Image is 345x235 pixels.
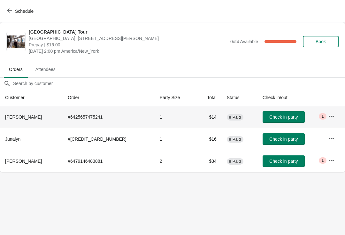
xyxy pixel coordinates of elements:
[269,114,298,120] span: Check in party
[29,48,227,54] span: [DATE] 2:00 pm America/New_York
[230,39,258,44] span: 0 of 4 Available
[4,64,28,75] span: Orders
[29,29,227,35] span: [GEOGRAPHIC_DATA] Tour
[30,64,61,75] span: Attendees
[233,159,241,164] span: Paid
[155,128,195,150] td: 1
[29,42,227,48] span: Prepay | $16.00
[63,106,155,128] td: # 6425657475241
[195,106,222,128] td: $14
[303,36,339,47] button: Book
[63,150,155,172] td: # 6479146483881
[155,106,195,128] td: 1
[321,158,324,163] span: 1
[263,133,305,145] button: Check in party
[222,89,257,106] th: Status
[263,155,305,167] button: Check in party
[233,115,241,120] span: Paid
[269,137,298,142] span: Check in party
[5,137,20,142] span: Junalyn
[13,78,345,89] input: Search by customer
[195,89,222,106] th: Total
[321,114,324,119] span: 1
[155,150,195,172] td: 2
[257,89,323,106] th: Check in/out
[15,9,34,14] span: Schedule
[29,35,227,42] span: [GEOGRAPHIC_DATA], [STREET_ADDRESS][PERSON_NAME]
[7,35,25,48] img: City Hall Tower Tour
[63,128,155,150] td: # [CREDIT_CARD_NUMBER]
[63,89,155,106] th: Order
[316,39,326,44] span: Book
[5,159,42,164] span: [PERSON_NAME]
[155,89,195,106] th: Party Size
[195,150,222,172] td: $34
[263,111,305,123] button: Check in party
[3,5,39,17] button: Schedule
[195,128,222,150] td: $16
[233,137,241,142] span: Paid
[269,159,298,164] span: Check in party
[5,114,42,120] span: [PERSON_NAME]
